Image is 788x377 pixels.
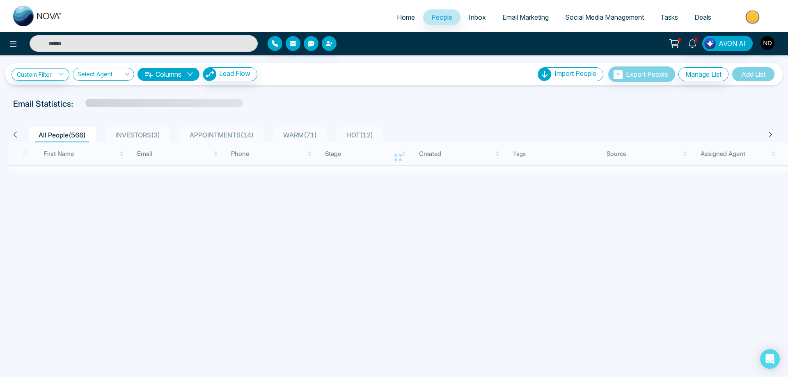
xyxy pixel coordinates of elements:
span: Import People [554,69,596,78]
span: Inbox [469,13,486,21]
a: Inbox [460,9,494,25]
a: Custom Filter [11,68,69,81]
span: Home [397,13,415,21]
div: Open Intercom Messenger [760,349,780,369]
a: Tasks [652,9,686,25]
span: WARM ( 71 ) [280,131,320,139]
a: Lead FlowLead Flow [199,67,257,81]
a: Deals [686,9,719,25]
span: People [431,13,452,21]
img: Lead Flow [203,68,216,81]
span: Social Media Management [565,13,644,21]
a: Email Marketing [494,9,557,25]
span: INVESTORS ( 3 ) [112,131,163,139]
img: Lead Flow [704,38,716,49]
span: down [187,71,193,78]
span: 6 [692,36,700,43]
a: 6 [683,36,702,50]
span: Export People [626,70,668,78]
img: Market-place.gif [724,8,783,26]
span: AVON AI [719,39,746,48]
img: Nova CRM Logo [13,6,62,26]
span: All People ( 566 ) [35,131,89,139]
button: Manage List [678,67,728,81]
p: Email Statistics: [13,98,73,110]
a: People [423,9,460,25]
span: Tasks [660,13,678,21]
button: AVON AI [702,36,753,51]
button: Columnsdown [137,68,199,81]
a: Social Media Management [557,9,652,25]
img: User Avatar [761,36,774,50]
span: Email Marketing [502,13,549,21]
button: Export People [608,66,675,82]
button: Lead Flow [203,67,257,81]
a: Home [389,9,423,25]
span: APPOINTMENTS ( 14 ) [186,131,257,139]
span: Lead Flow [219,69,250,78]
span: HOT ( 12 ) [343,131,376,139]
span: Deals [694,13,711,21]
